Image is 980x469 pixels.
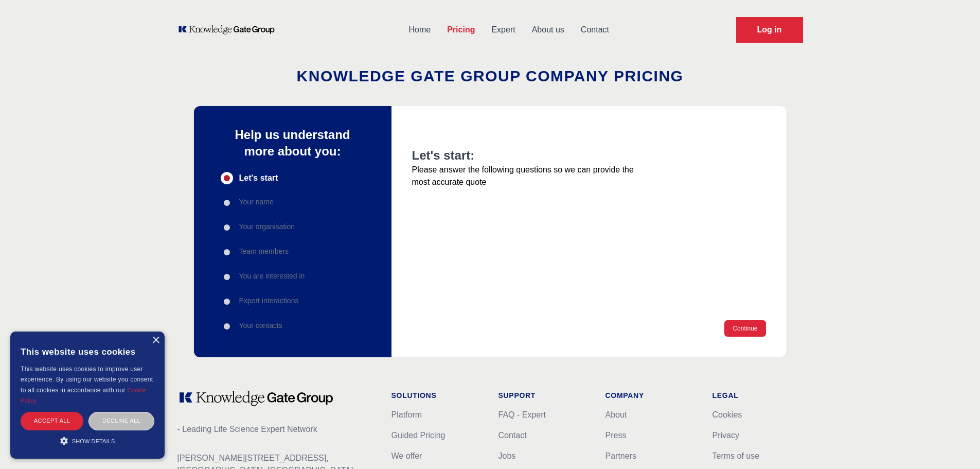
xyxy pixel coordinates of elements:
[498,390,589,401] h1: Support
[391,431,446,440] a: Guided Pricing
[177,423,375,436] p: - Leading Life Science Expert Network
[498,451,516,460] a: Jobs
[221,172,365,333] div: Progress
[412,147,643,164] h2: Let's start:
[605,451,636,460] a: Partners
[724,320,765,337] button: Continue
[239,197,274,207] p: Your name
[391,390,482,401] h1: Solutions
[439,16,483,43] a: Pricing
[573,16,617,43] a: Contact
[712,410,742,419] a: Cookies
[152,337,159,344] div: Close
[391,451,422,460] a: We offer
[239,172,278,184] span: Let's start
[498,431,527,440] a: Contact
[712,451,760,460] a: Terms of use
[239,296,299,306] p: Expert interactions
[21,366,153,394] span: This website uses cookies to improve user experience. By using our website you consent to all coo...
[401,16,439,43] a: Home
[88,412,154,430] div: Decline all
[712,390,803,401] h1: Legal
[483,16,523,43] a: Expert
[72,438,115,444] span: Show details
[177,25,282,35] a: KOL Knowledge Platform: Talk to Key External Experts (KEE)
[239,246,289,256] p: Team members
[736,17,803,43] a: Request Demo
[391,410,422,419] a: Platform
[605,390,696,401] h1: Company
[605,410,627,419] a: About
[412,164,643,188] p: Please answer the following questions so we can provide the most accurate quote
[239,221,295,232] p: Your organisation
[498,410,546,419] a: FAQ - Expert
[21,436,154,446] div: Show details
[929,420,980,469] iframe: Chat Widget
[605,431,627,440] a: Press
[712,431,739,440] a: Privacy
[221,127,365,160] p: Help us understand more about you:
[21,412,83,430] div: Accept all
[239,271,305,281] p: You are interested in
[21,339,154,364] div: This website uses cookies
[524,16,573,43] a: About us
[21,387,146,404] a: Cookie Policy
[239,320,282,331] p: Your contacts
